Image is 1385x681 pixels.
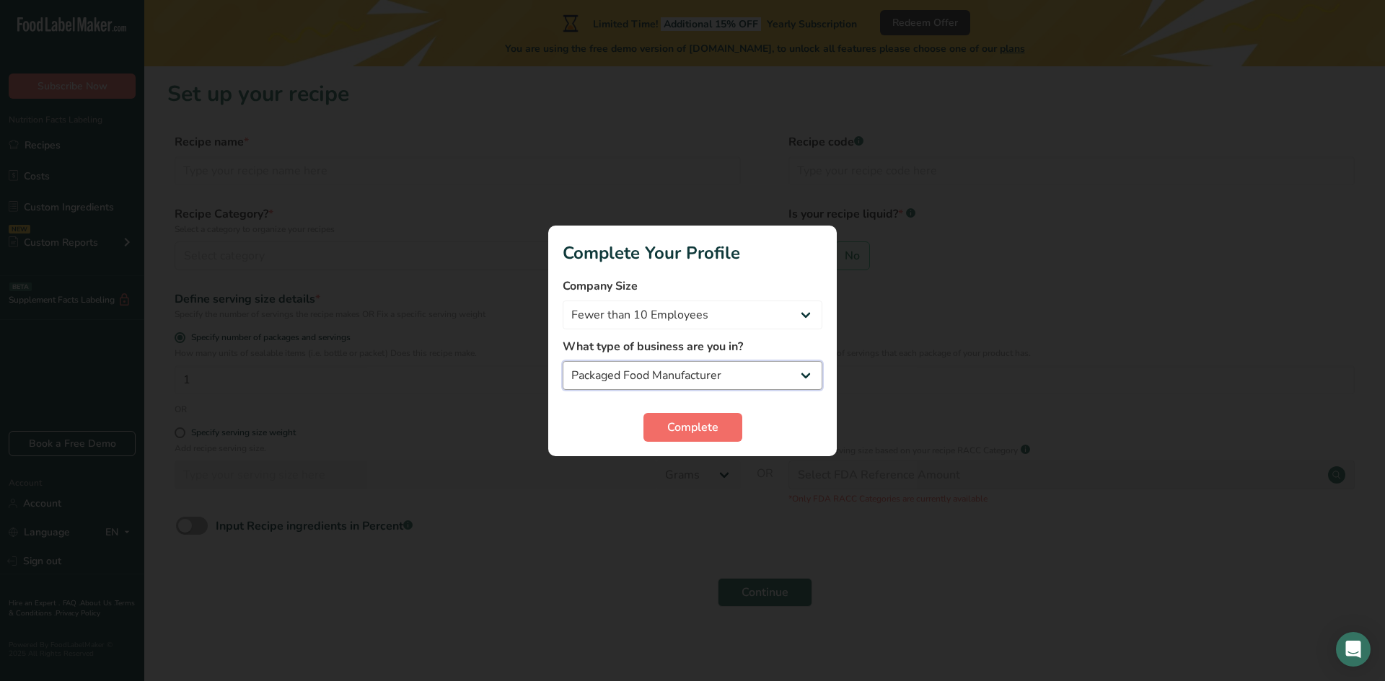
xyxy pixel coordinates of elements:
label: Company Size [563,277,822,295]
label: What type of business are you in? [563,338,822,355]
h1: Complete Your Profile [563,240,822,266]
div: Open Intercom Messenger [1336,632,1371,667]
button: Complete [643,413,742,442]
span: Complete [667,419,718,436]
